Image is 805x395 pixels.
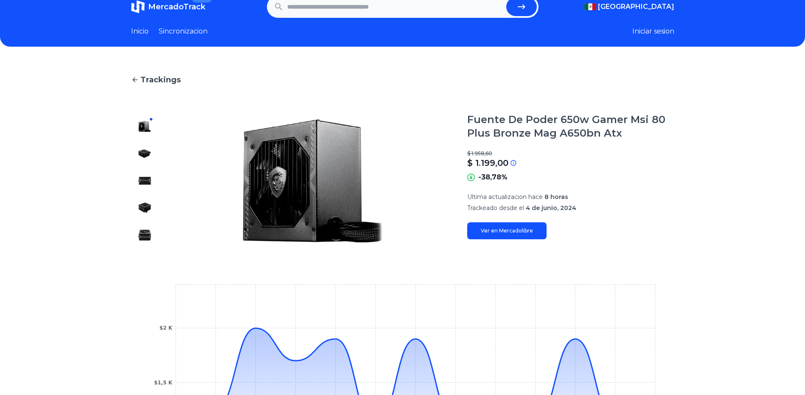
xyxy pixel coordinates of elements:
[584,2,674,12] button: [GEOGRAPHIC_DATA]
[154,380,172,386] tspan: $1,5 K
[467,204,524,212] span: Trackeado desde el
[467,193,543,201] span: Ultima actualizacion hace
[526,204,576,212] span: 4 de junio, 2024
[159,26,208,36] a: Sincronizacion
[148,2,205,11] span: MercadoTrack
[584,3,596,10] img: Mexico
[467,157,508,169] p: $ 1.199,00
[138,120,151,133] img: Fuente De Poder 650w Gamer Msi 80 Plus Bronze Mag A650bn Atx
[598,2,674,12] span: [GEOGRAPHIC_DATA]
[159,325,172,331] tspan: $2 K
[478,172,508,182] p: -38,78%
[131,74,674,86] a: Trackings
[544,193,568,201] span: 8 horas
[467,150,674,157] p: $ 1.958,60
[467,113,674,140] h1: Fuente De Poder 650w Gamer Msi 80 Plus Bronze Mag A650bn Atx
[175,113,450,249] img: Fuente De Poder 650w Gamer Msi 80 Plus Bronze Mag A650bn Atx
[632,26,674,36] button: Iniciar sesion
[131,26,149,36] a: Inicio
[467,222,547,239] a: Ver en Mercadolibre
[138,147,151,160] img: Fuente De Poder 650w Gamer Msi 80 Plus Bronze Mag A650bn Atx
[140,74,181,86] span: Trackings
[138,174,151,188] img: Fuente De Poder 650w Gamer Msi 80 Plus Bronze Mag A650bn Atx
[138,201,151,215] img: Fuente De Poder 650w Gamer Msi 80 Plus Bronze Mag A650bn Atx
[138,228,151,242] img: Fuente De Poder 650w Gamer Msi 80 Plus Bronze Mag A650bn Atx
